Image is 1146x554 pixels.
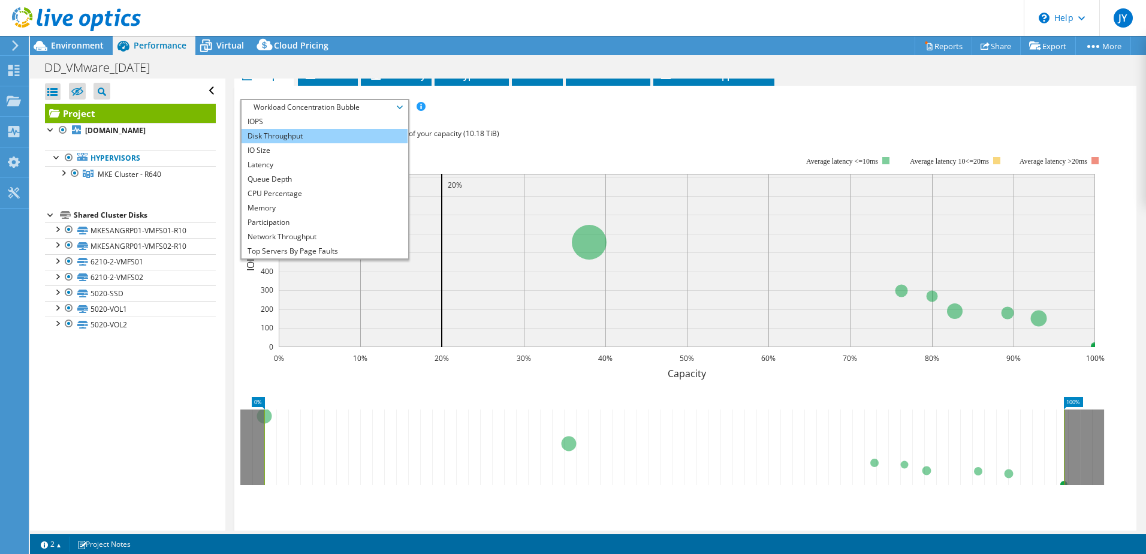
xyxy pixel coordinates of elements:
[242,201,408,215] li: Memory
[843,353,857,363] text: 70%
[441,69,503,81] span: Hypervisor
[659,69,768,81] span: Installed Applications
[134,40,186,51] span: Performance
[45,285,216,301] a: 5020-SSD
[45,270,216,285] a: 6210-2-VMFS02
[242,230,408,244] li: Network Throughput
[925,353,939,363] text: 80%
[242,215,408,230] li: Participation
[325,128,499,138] span: 19% of IOPS falls on 20% of your capacity (10.18 TiB)
[1020,157,1087,165] text: Average latency >20ms
[1085,353,1104,363] text: 100%
[518,69,557,81] span: Disks
[1006,353,1021,363] text: 90%
[915,37,972,55] a: Reports
[1075,37,1131,55] a: More
[242,186,408,201] li: CPU Percentage
[32,537,70,552] a: 2
[261,304,273,314] text: 200
[910,157,989,165] tspan: Average latency 10<=20ms
[45,150,216,166] a: Hypervisors
[435,353,449,363] text: 20%
[248,100,402,115] span: Workload Concentration Bubble
[1114,8,1133,28] span: JY
[51,40,104,51] span: Environment
[45,301,216,317] a: 5020-VOL1
[45,238,216,254] a: MKESANGRP01-VMFS02-R10
[261,285,273,295] text: 300
[242,172,408,186] li: Queue Depth
[761,353,776,363] text: 60%
[216,40,244,51] span: Virtual
[598,353,613,363] text: 40%
[45,254,216,270] a: 6210-2-VMFS01
[448,180,462,190] text: 20%
[353,353,367,363] text: 10%
[240,69,288,81] span: Graphs
[668,367,707,380] text: Capacity
[39,61,168,74] h1: DD_VMware_[DATE]
[269,342,273,352] text: 0
[806,157,878,165] tspan: Average latency <=10ms
[45,123,216,138] a: [DOMAIN_NAME]
[304,69,352,81] span: Servers
[98,169,161,179] span: MKE Cluster - R640
[261,266,273,276] text: 400
[273,353,284,363] text: 0%
[242,244,408,258] li: Top Servers By Page Faults
[242,129,408,143] li: Disk Throughput
[242,143,408,158] li: IO Size
[517,353,531,363] text: 30%
[45,222,216,238] a: MKESANGRP01-VMFS01-R10
[680,353,694,363] text: 50%
[69,537,139,552] a: Project Notes
[367,69,426,81] span: Inventory
[1020,37,1076,55] a: Export
[242,158,408,172] li: Latency
[261,323,273,333] text: 100
[45,317,216,332] a: 5020-VOL2
[244,250,257,271] text: IOPS
[45,104,216,123] a: Project
[74,208,216,222] div: Shared Cluster Disks
[85,125,146,136] b: [DOMAIN_NAME]
[242,115,408,129] li: IOPS
[1039,13,1050,23] svg: \n
[274,40,328,51] span: Cloud Pricing
[972,37,1021,55] a: Share
[572,69,644,81] span: Cluster Disks
[45,166,216,182] a: MKE Cluster - R640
